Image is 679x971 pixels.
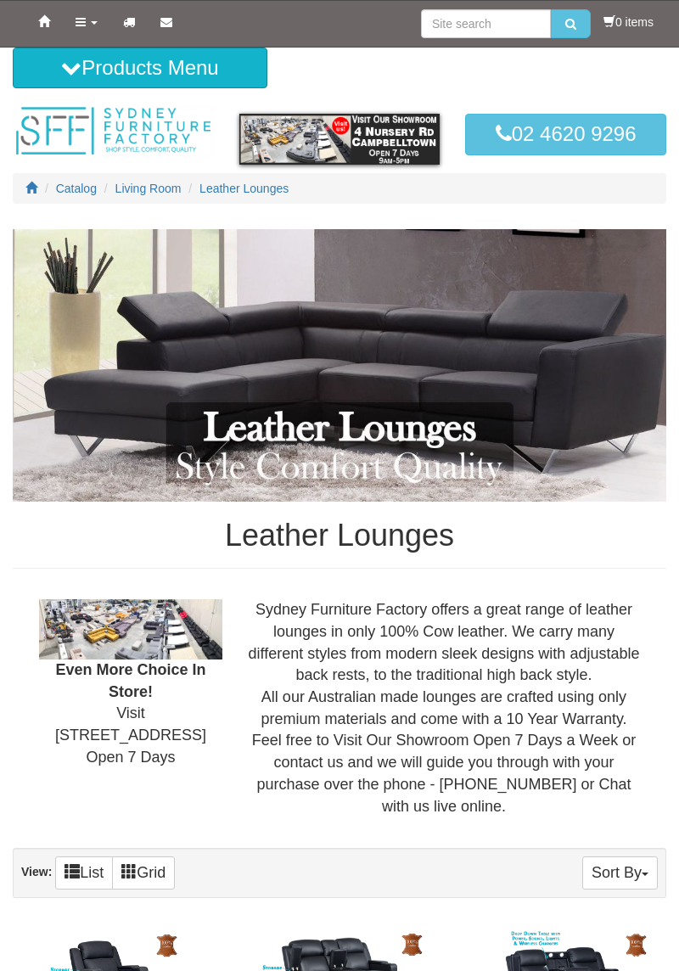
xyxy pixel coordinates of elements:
[13,519,666,553] h1: Leather Lounges
[13,229,666,502] img: Leather Lounges
[26,599,235,768] div: Visit [STREET_ADDRESS] Open 7 Days
[115,182,182,195] a: Living Room
[235,599,653,817] div: Sydney Furniture Factory offers a great range of leather lounges in only 100% Cow leather. We car...
[199,182,289,195] a: Leather Lounges
[112,856,175,890] a: Grid
[56,182,97,195] a: Catalog
[13,48,267,88] button: Products Menu
[421,9,551,38] input: Site search
[21,865,52,878] strong: View:
[55,661,205,700] b: Even More Choice In Store!
[465,114,666,154] a: 02 4620 9296
[603,14,654,31] li: 0 items
[239,114,441,165] img: showroom.gif
[13,105,214,157] img: Sydney Furniture Factory
[55,856,113,890] a: List
[39,599,222,659] img: Showroom
[582,856,658,890] button: Sort By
